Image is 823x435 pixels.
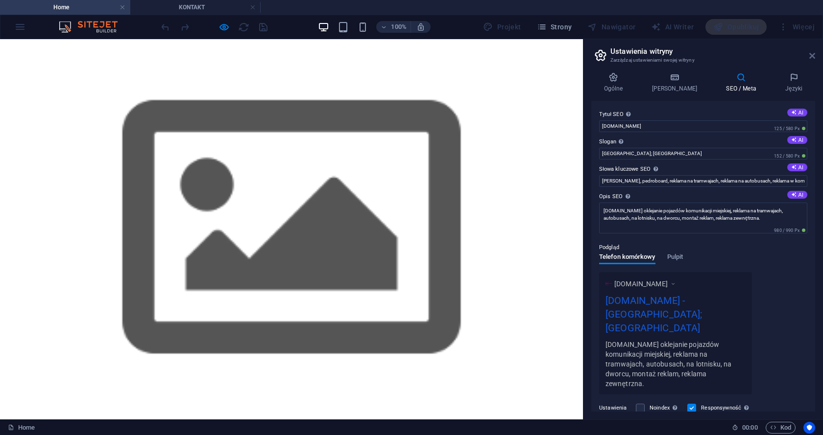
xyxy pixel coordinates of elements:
img: Ostateczne_LOGO_pedroboard.pl_NEW_Color_obrys_19.12.2024_wer-3_mae-cJ-SDhPavlxkvBM97FIWpA-FKKsRCQ... [605,280,612,287]
button: Kod [766,422,796,434]
label: Słowa kluczowe SEO [599,163,807,175]
div: Podgląd [599,253,683,272]
h6: 100% [391,21,407,33]
span: [DOMAIN_NAME] [614,279,668,289]
a: Kliknij, aby anulować zaznaczenie. Kliknij dwukrotnie, aby otworzyć Strony [8,422,35,434]
button: Opis SEO [787,191,807,199]
h2: Ustawienia witryny [610,47,815,56]
button: 100% [376,21,411,33]
button: Strony [533,19,576,35]
label: Noindex [650,402,681,414]
label: Ustawienia [599,402,631,414]
input: Slogan... [599,148,807,160]
label: Opis SEO [599,191,807,203]
h4: SEO / Meta [714,72,773,93]
div: [DOMAIN_NAME] - [GEOGRAPHIC_DATA]; [GEOGRAPHIC_DATA] [605,293,746,340]
h4: KONTAKT [130,2,261,13]
button: Tytuł SEO [787,109,807,116]
label: Tytuł SEO [599,109,807,120]
label: Responsywność [701,402,751,414]
h4: [PERSON_NAME] [639,72,714,93]
span: Kod [770,422,791,434]
span: 125 / 580 Px [772,125,807,132]
span: Telefon komórkowy [599,251,655,265]
button: Słowa kluczowe SEO [787,163,807,171]
h4: Języki [773,72,815,93]
label: Slogan [599,136,807,148]
button: Usercentrics [803,422,815,434]
span: 152 / 580 Px [772,153,807,160]
span: 00 00 [742,422,757,434]
i: Po zmianie rozmiaru automatycznie dostosowuje poziom powiększenia do wybranego urządzenia. [416,23,425,31]
span: 980 / 990 Px [772,227,807,234]
button: Slogan [787,136,807,144]
div: [DOMAIN_NAME] oklejanie pojazdów komunikacji miejskiej, reklama na tramwajach, autobusach, na lot... [605,339,746,389]
span: Pulpit [667,251,683,265]
p: Podgląd [599,242,619,253]
h4: Ogólne [591,72,639,93]
h3: Zarządzaj ustawieniami swojej witryny [610,56,796,65]
img: Editor Logo [56,21,130,33]
span: : [749,424,750,431]
h6: Czas sesji [732,422,758,434]
span: Strony [537,22,572,32]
